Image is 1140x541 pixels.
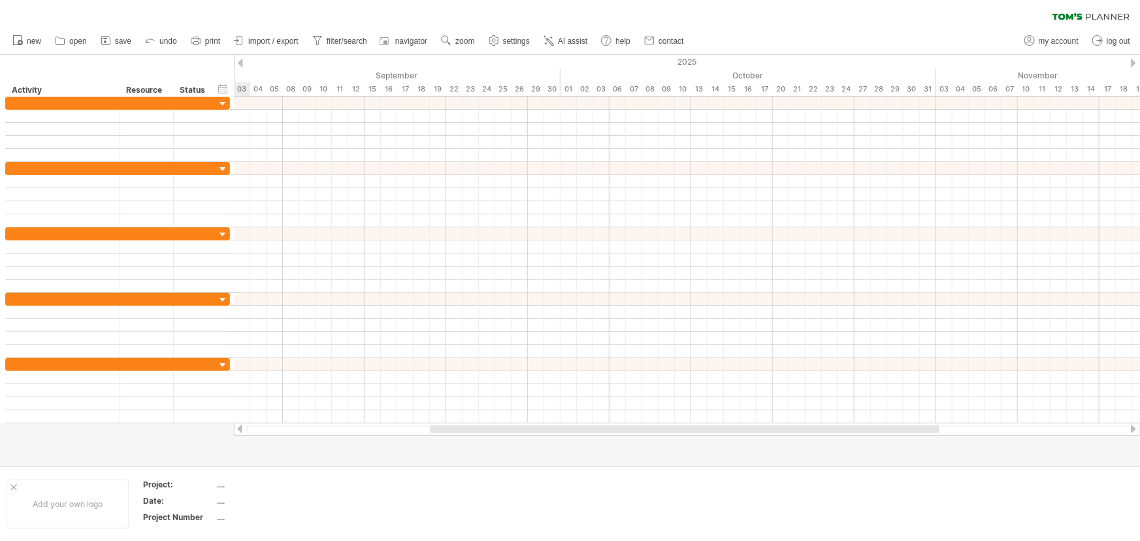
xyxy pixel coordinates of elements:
div: Wednesday, 24 September 2025 [479,82,495,96]
span: help [615,37,630,46]
div: .... [218,479,327,490]
div: Monday, 27 October 2025 [855,82,871,96]
a: new [9,33,45,50]
div: Wednesday, 3 September 2025 [234,82,250,96]
a: filter/search [309,33,371,50]
a: AI assist [540,33,591,50]
div: Tuesday, 9 September 2025 [299,82,316,96]
div: Friday, 14 November 2025 [1083,82,1099,96]
div: Monday, 17 November 2025 [1099,82,1116,96]
div: Tuesday, 14 October 2025 [708,82,724,96]
div: Friday, 17 October 2025 [757,82,773,96]
div: Thursday, 11 September 2025 [332,82,348,96]
span: open [69,37,87,46]
div: Thursday, 30 October 2025 [904,82,920,96]
div: Thursday, 4 September 2025 [250,82,267,96]
div: Tuesday, 18 November 2025 [1116,82,1132,96]
div: Tuesday, 4 November 2025 [953,82,969,96]
div: Monday, 8 September 2025 [283,82,299,96]
span: save [115,37,131,46]
span: my account [1039,37,1079,46]
div: Project: [143,479,215,490]
div: Friday, 10 October 2025 [675,82,691,96]
div: Monday, 6 October 2025 [610,82,626,96]
a: save [97,33,135,50]
span: AI assist [558,37,587,46]
span: undo [159,37,177,46]
div: Tuesday, 21 October 2025 [789,82,806,96]
div: Tuesday, 30 September 2025 [544,82,561,96]
div: October 2025 [561,69,936,82]
div: Resource [126,84,166,97]
div: Thursday, 16 October 2025 [740,82,757,96]
a: undo [142,33,181,50]
div: Thursday, 2 October 2025 [577,82,593,96]
div: Monday, 13 October 2025 [691,82,708,96]
a: open [52,33,91,50]
div: Wednesday, 17 September 2025 [397,82,414,96]
span: filter/search [327,37,367,46]
div: Thursday, 25 September 2025 [495,82,512,96]
span: settings [503,37,530,46]
div: Thursday, 9 October 2025 [659,82,675,96]
div: Thursday, 23 October 2025 [822,82,838,96]
span: navigator [395,37,427,46]
a: log out [1089,33,1134,50]
div: Wednesday, 1 October 2025 [561,82,577,96]
a: import / export [231,33,302,50]
span: contact [659,37,684,46]
div: Wednesday, 29 October 2025 [887,82,904,96]
div: Tuesday, 11 November 2025 [1034,82,1050,96]
div: Project Number [143,512,215,523]
div: Monday, 10 November 2025 [1018,82,1034,96]
div: Friday, 7 November 2025 [1002,82,1018,96]
div: Monday, 3 November 2025 [936,82,953,96]
div: Friday, 24 October 2025 [838,82,855,96]
div: Friday, 26 September 2025 [512,82,528,96]
span: import / export [248,37,299,46]
div: Wednesday, 12 November 2025 [1050,82,1067,96]
div: Thursday, 6 November 2025 [985,82,1002,96]
div: Wednesday, 10 September 2025 [316,82,332,96]
span: print [205,37,220,46]
div: .... [218,512,327,523]
div: Tuesday, 23 September 2025 [463,82,479,96]
div: Wednesday, 15 October 2025 [724,82,740,96]
a: print [187,33,224,50]
a: help [598,33,634,50]
a: settings [485,33,534,50]
div: Friday, 12 September 2025 [348,82,365,96]
span: new [27,37,41,46]
div: Tuesday, 16 September 2025 [381,82,397,96]
div: Friday, 31 October 2025 [920,82,936,96]
div: Wednesday, 5 November 2025 [969,82,985,96]
span: log out [1107,37,1130,46]
span: zoom [455,37,474,46]
div: Tuesday, 7 October 2025 [626,82,642,96]
div: Status [180,84,208,97]
div: Wednesday, 8 October 2025 [642,82,659,96]
div: Monday, 22 September 2025 [446,82,463,96]
div: .... [218,495,327,506]
div: Monday, 29 September 2025 [528,82,544,96]
div: Date: [143,495,215,506]
a: navigator [378,33,431,50]
div: Tuesday, 28 October 2025 [871,82,887,96]
div: Add your own logo [7,480,129,529]
a: zoom [438,33,478,50]
div: Friday, 5 September 2025 [267,82,283,96]
div: Monday, 15 September 2025 [365,82,381,96]
div: Thursday, 13 November 2025 [1067,82,1083,96]
div: Monday, 20 October 2025 [773,82,789,96]
a: my account [1021,33,1083,50]
div: Friday, 3 October 2025 [593,82,610,96]
div: Activity [12,84,112,97]
div: September 2025 [201,69,561,82]
div: Wednesday, 22 October 2025 [806,82,822,96]
a: contact [641,33,688,50]
div: Thursday, 18 September 2025 [414,82,430,96]
div: Friday, 19 September 2025 [430,82,446,96]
